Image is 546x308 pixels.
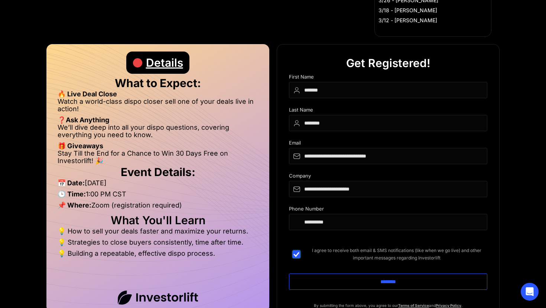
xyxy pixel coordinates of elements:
[289,107,487,115] div: Last Name
[146,52,183,74] div: Details
[306,247,487,262] span: I agree to receive both email & SMS notifications (like when we go live) and other important mess...
[58,142,103,150] strong: 🎁 Giveaways
[121,165,195,179] strong: Event Details:
[58,98,258,116] li: Watch a world-class dispo closer sell one of your deals live in action!
[115,76,201,90] strong: What to Expect:
[58,116,109,124] strong: ❓Ask Anything
[436,303,461,308] a: Privacy Policy
[58,228,258,239] li: 💡 How to sell your deals faster and maximize your returns.
[289,140,487,148] div: Email
[346,52,430,74] div: Get Registered!
[289,173,487,181] div: Company
[289,74,487,82] div: First Name
[58,202,258,213] li: Zoom (registration required)
[289,206,487,214] div: Phone Number
[58,179,85,187] strong: 📅 Date:
[289,74,487,302] form: DIspo Day Main Form
[58,190,86,198] strong: 🕒 Time:
[58,216,258,224] h2: What You'll Learn
[58,201,91,209] strong: 📌 Where:
[58,150,258,165] li: Stay Till the End for a Chance to Win 30 Days Free on Investorlift! 🎉
[58,179,258,191] li: [DATE]
[58,250,258,257] li: 💡 Building a repeatable, effective dispo process.
[398,303,429,308] a: Terms of Service
[58,124,258,142] li: We’ll dive deep into all your dispo questions, covering everything you need to know.
[58,191,258,202] li: 1:00 PM CST
[58,90,117,98] strong: 🔥 Live Deal Close
[58,239,258,250] li: 💡 Strategies to close buyers consistently, time after time.
[521,283,539,301] div: Open Intercom Messenger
